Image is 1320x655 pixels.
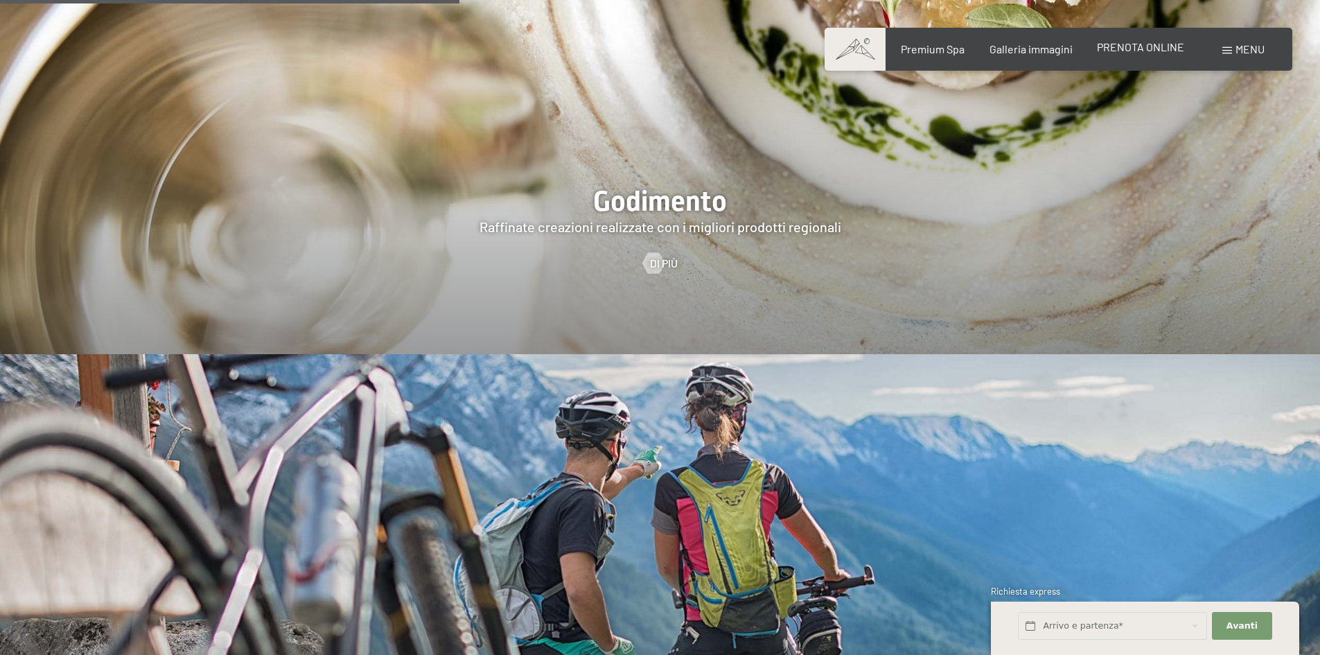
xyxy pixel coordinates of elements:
[901,42,965,55] a: Premium Spa
[650,256,678,271] span: Di più
[1226,620,1258,632] span: Avanti
[989,42,1073,55] a: Galleria immagini
[1212,612,1271,640] button: Avanti
[1097,40,1184,53] a: PRENOTA ONLINE
[1235,42,1265,55] span: Menu
[643,256,678,271] a: Di più
[991,586,1060,597] span: Richiesta express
